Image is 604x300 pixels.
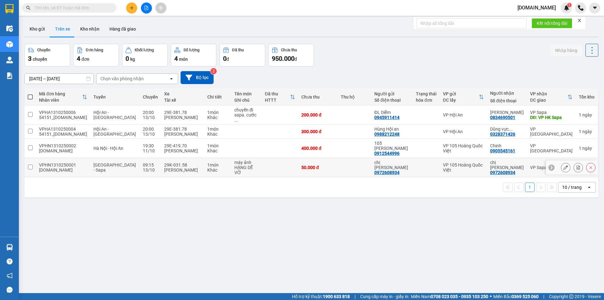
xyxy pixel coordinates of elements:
[323,294,350,299] strong: 1900 633 818
[39,115,87,120] div: 54151_phuongan.got
[6,41,13,48] img: warehouse-icon
[7,258,13,264] span: question-circle
[122,44,168,66] button: Khối lượng0kg
[6,57,13,63] img: warehouse-icon
[6,25,13,32] img: warehouse-icon
[93,110,136,120] span: Hội An - [GEOGRAPHIC_DATA]
[25,44,70,66] button: Chuyến3chuyến
[100,76,144,82] div: Chọn văn phòng nhận
[417,18,527,28] input: Nhập số tổng đài
[374,110,410,115] div: ĐL Diễm
[265,98,290,103] div: HTTT
[301,165,334,170] div: 50.000 đ
[490,170,515,175] div: 0972608934
[374,141,410,151] div: 105 Tôn Đức Thắng
[292,293,350,300] span: Hỗ trợ kỹ thuật:
[530,143,573,153] div: VP [GEOGRAPHIC_DATA]
[582,129,592,134] span: ngày
[374,170,400,175] div: 0972608934
[143,115,158,120] div: 13/10
[28,55,31,62] span: 3
[130,6,134,10] span: plus
[374,151,400,156] div: 0912544996
[77,55,80,62] span: 4
[7,273,13,279] span: notification
[443,112,484,117] div: VP Hội An
[50,21,75,37] button: Trên xe
[509,127,512,132] span: ...
[39,110,87,115] div: VPHA1310250006
[416,91,437,96] div: Trạng thái
[431,294,488,299] strong: 0708 023 035 - 0935 103 250
[530,115,573,120] div: DĐ: VP HK Sapa
[164,143,201,148] div: 29E-419.70
[130,57,135,62] span: kg
[126,55,129,62] span: 0
[207,110,228,115] div: 1 món
[268,44,314,66] button: Chưa thu950.000đ
[550,45,582,56] button: Nhập hàng
[490,132,515,137] div: 0328371426
[6,72,13,79] img: solution-icon
[490,98,524,103] div: Số điện thoại
[25,21,50,37] button: Kho gửi
[143,162,158,167] div: 09:15
[234,91,259,96] div: Tên món
[234,98,259,103] div: Ghi chú
[374,98,410,103] div: Số điện thoại
[281,48,297,52] div: Chưa thu
[33,57,47,62] span: chuyến
[174,55,178,62] span: 4
[567,3,572,7] sup: 1
[530,98,568,103] div: ĐC giao
[374,160,410,170] div: chị Quỳnh
[210,68,217,74] sup: 2
[360,293,409,300] span: Cung cấp máy in - giấy in:
[537,20,567,27] span: Kết nối tổng đài
[577,18,582,23] span: close
[490,110,524,115] div: Ben Hmong
[143,94,158,99] div: Chuyến
[81,57,89,62] span: đơn
[490,148,515,153] div: 0905545161
[93,127,136,137] span: Hội An - [GEOGRAPHIC_DATA]
[223,55,226,62] span: 0
[35,4,109,11] input: Tìm tên, số ĐT hoặc mã đơn
[164,110,201,115] div: 29E-381.78
[39,143,87,148] div: VPHN1310250002
[301,112,334,117] div: 200.000 đ
[164,98,201,103] div: Tài xế
[532,18,572,28] button: Kết nối tổng đài
[5,4,14,14] img: logo-vxr
[226,57,229,62] span: đ
[144,6,148,10] span: file-add
[7,287,13,293] span: message
[490,160,524,170] div: chị Quỳnh
[39,91,82,96] div: Mã đơn hàng
[530,165,573,170] div: VP Sapa
[374,115,400,120] div: 0945911414
[530,110,573,115] div: VP Sapa
[579,146,595,151] div: 1
[164,132,201,137] div: [PERSON_NAME]
[141,3,152,14] button: file-add
[578,5,584,11] img: phone-icon
[301,129,334,134] div: 300.000 đ
[589,3,600,14] button: caret-down
[207,127,228,132] div: 1 món
[490,115,515,120] div: 0834690501
[374,127,410,132] div: Hùng Hội an
[164,162,201,167] div: 29K-031.58
[525,183,534,192] button: 1
[234,107,259,122] div: chuyển đi sapa. cước công nợ
[164,148,201,153] div: [PERSON_NAME]
[207,162,228,167] div: 1 món
[411,293,488,300] span: Miền Nam
[39,162,87,167] div: VPHN1310250001
[527,89,576,105] th: Toggle SortBy
[39,167,87,173] div: phuongdt.got
[171,44,216,66] button: Số lượng4món
[75,21,104,37] button: Kho nhận
[512,294,539,299] strong: 0369 525 060
[86,48,103,52] div: Đơn hàng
